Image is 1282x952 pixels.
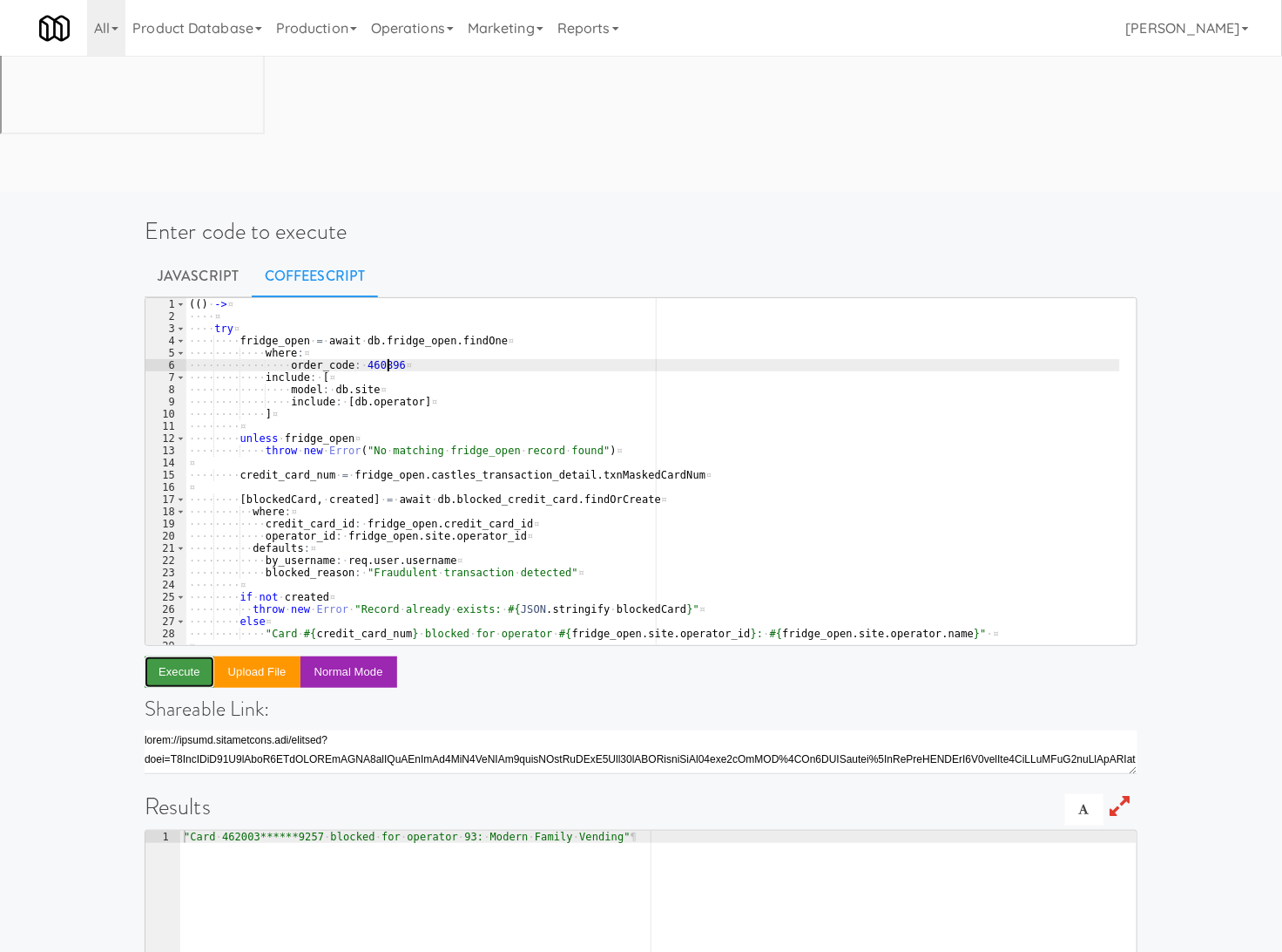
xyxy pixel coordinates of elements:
div: 20 [145,530,186,542]
div: 13 [145,445,186,457]
button: Normal Mode [300,656,397,688]
div: 21 [145,542,186,554]
div: 18 [145,506,186,518]
a: CoffeeScript [252,255,378,298]
a: Javascript [145,255,252,298]
div: 5 [145,347,186,359]
div: 10 [145,408,186,420]
div: 23 [145,567,186,579]
h4: Shareable Link: [145,697,1137,720]
div: 9 [145,396,186,408]
div: 29 [145,640,186,652]
div: 15 [145,469,186,481]
div: 1 [145,298,186,310]
div: 2 [145,310,186,323]
div: 1 [145,831,180,843]
div: 26 [145,603,186,615]
h1: Results [145,794,1137,819]
div: 12 [145,432,186,445]
div: 11 [145,420,186,432]
img: Micromart [39,13,70,44]
div: 17 [145,493,186,506]
div: 8 [145,384,186,396]
div: 25 [145,591,186,603]
div: 14 [145,457,186,469]
div: 24 [145,579,186,591]
button: Execute [145,656,214,688]
div: 22 [145,554,186,567]
div: 6 [145,359,186,371]
button: Upload file [214,656,300,688]
textarea: lorem://ipsumd.sitametcons.adi/elitsed?doei=T7IncIDiD54Utl7Et5d9M%7A803EnIM6aDmInI4vENiaMQUis6NoS... [145,731,1137,774]
div: 7 [145,371,186,384]
div: 19 [145,518,186,530]
div: 16 [145,481,186,493]
div: 27 [145,615,186,628]
div: 4 [145,335,186,347]
h1: Enter code to execute [145,219,1137,244]
div: 3 [145,323,186,335]
div: 28 [145,628,186,640]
